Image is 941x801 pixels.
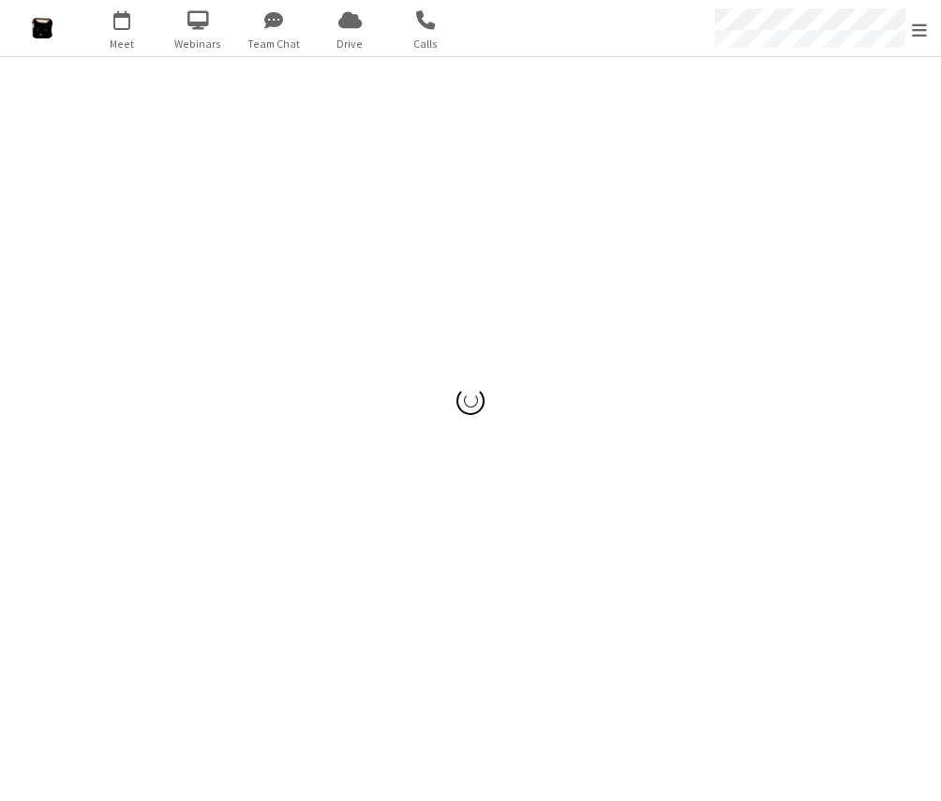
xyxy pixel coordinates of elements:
[239,36,309,52] span: Team Chat
[87,36,157,52] span: Meet
[163,36,233,52] span: Webinars
[391,36,461,52] span: Calls
[315,36,385,52] span: Drive
[28,14,56,42] img: rex-staging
